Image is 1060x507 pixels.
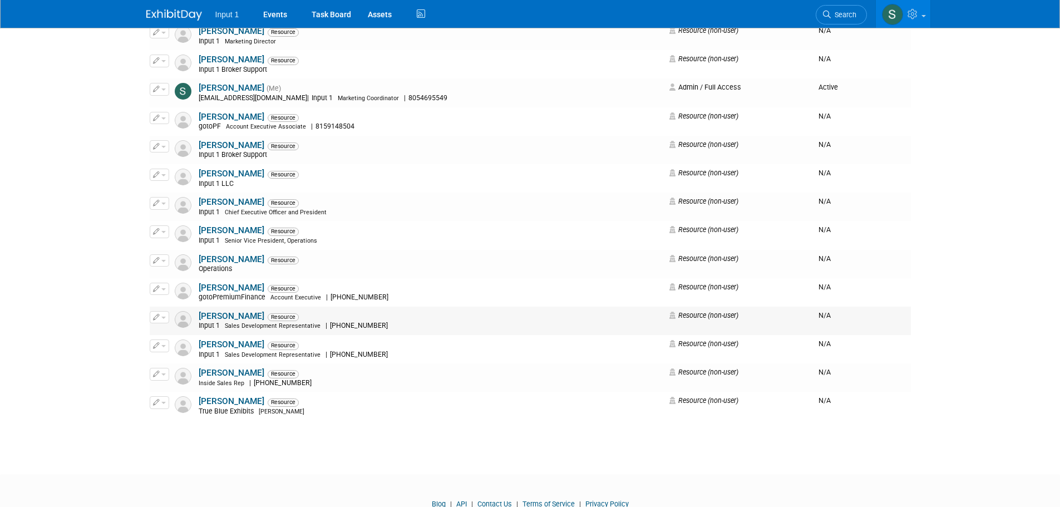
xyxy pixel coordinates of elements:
span: | [249,379,251,387]
a: [PERSON_NAME] [199,55,264,65]
a: [PERSON_NAME] [199,169,264,179]
span: Resource (non-user) [669,368,738,376]
span: Resource [268,171,299,179]
span: Resource [268,57,299,65]
span: [PHONE_NUMBER] [251,379,315,387]
img: Resource [175,55,191,71]
a: [PERSON_NAME] [199,368,264,378]
span: Sales Development Representative [225,351,321,358]
span: N/A [819,254,831,263]
span: [PHONE_NUMBER] [327,351,391,358]
img: Resource [175,197,191,214]
span: Resource [268,370,299,378]
img: Resource [175,283,191,299]
span: [PHONE_NUMBER] [327,322,391,329]
span: N/A [819,55,831,63]
span: Resource [268,28,299,36]
img: Resource [175,140,191,157]
a: [PERSON_NAME] [199,83,264,93]
div: [EMAIL_ADDRESS][DOMAIN_NAME] [199,94,663,103]
span: Account Executive Associate [226,123,306,130]
span: | [404,94,406,102]
a: [PERSON_NAME] [199,339,264,350]
a: [PERSON_NAME] [199,254,264,264]
span: Input 1 [199,237,223,244]
span: [PHONE_NUMBER] [328,293,392,301]
span: Resource (non-user) [669,140,738,149]
a: Search [816,5,867,24]
img: Susan Stout [882,4,903,25]
span: Senior Vice President, Operations [225,237,317,244]
span: Sales Development Representative [225,322,321,329]
span: Input 1 [199,208,223,216]
span: Input 1 [215,10,239,19]
span: Marketing Director [225,38,276,45]
span: Resource (non-user) [669,55,738,63]
span: 8159148504 [313,122,358,130]
span: Resource (non-user) [669,396,738,405]
span: Resource [268,313,299,321]
span: Resource [268,342,299,350]
span: Input 1 [199,322,223,329]
span: Resource [268,142,299,150]
span: True Blue Exhibits [199,407,257,415]
span: gotoPF [199,122,224,130]
span: Resource [268,398,299,406]
span: N/A [819,140,831,149]
span: Input 1 [199,351,223,358]
img: ExhibitDay [146,9,202,21]
a: [PERSON_NAME] [199,311,264,321]
span: N/A [819,339,831,348]
span: Resource [268,199,299,207]
span: Input 1 [309,94,336,102]
span: Search [831,11,856,19]
span: 8054695549 [406,94,451,102]
span: Resource (non-user) [669,112,738,120]
img: Resource [175,26,191,43]
span: Resource (non-user) [669,254,738,263]
span: Resource (non-user) [669,283,738,291]
img: Resource [175,254,191,271]
span: Resource (non-user) [669,311,738,319]
a: [PERSON_NAME] [199,112,264,122]
a: [PERSON_NAME] [199,225,264,235]
span: Resource [268,285,299,293]
span: Active [819,83,838,91]
span: Input 1 Broker Support [199,66,270,73]
img: Resource [175,112,191,129]
span: Chief Executive Officer and President [225,209,327,216]
img: Resource [175,311,191,328]
span: Resource (non-user) [669,169,738,177]
a: [PERSON_NAME] [199,197,264,207]
span: Resource [268,257,299,264]
span: Resource [268,114,299,122]
span: Resource (non-user) [669,225,738,234]
span: Admin / Full Access [669,83,741,91]
span: | [326,293,328,301]
span: Resource (non-user) [669,339,738,348]
span: Input 1 Broker Support [199,151,270,159]
img: Resource [175,169,191,185]
span: N/A [819,169,831,177]
span: Inside Sales Rep [199,380,244,387]
span: Input 1 LLC [199,180,237,188]
span: Resource [268,228,299,235]
span: N/A [819,225,831,234]
span: gotoPremiumFinance [199,293,269,301]
span: [PERSON_NAME] [259,408,304,415]
span: Operations [199,265,235,273]
a: [PERSON_NAME] [199,140,264,150]
span: Account Executive [270,294,321,301]
span: N/A [819,283,831,291]
img: Resource [175,225,191,242]
span: | [307,94,309,102]
span: (Me) [267,85,281,92]
span: Resource (non-user) [669,26,738,35]
span: Marketing Coordinator [338,95,399,102]
span: Input 1 [199,37,223,45]
span: Resource (non-user) [669,197,738,205]
span: N/A [819,26,831,35]
img: Resource [175,339,191,356]
span: N/A [819,197,831,205]
span: N/A [819,396,831,405]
